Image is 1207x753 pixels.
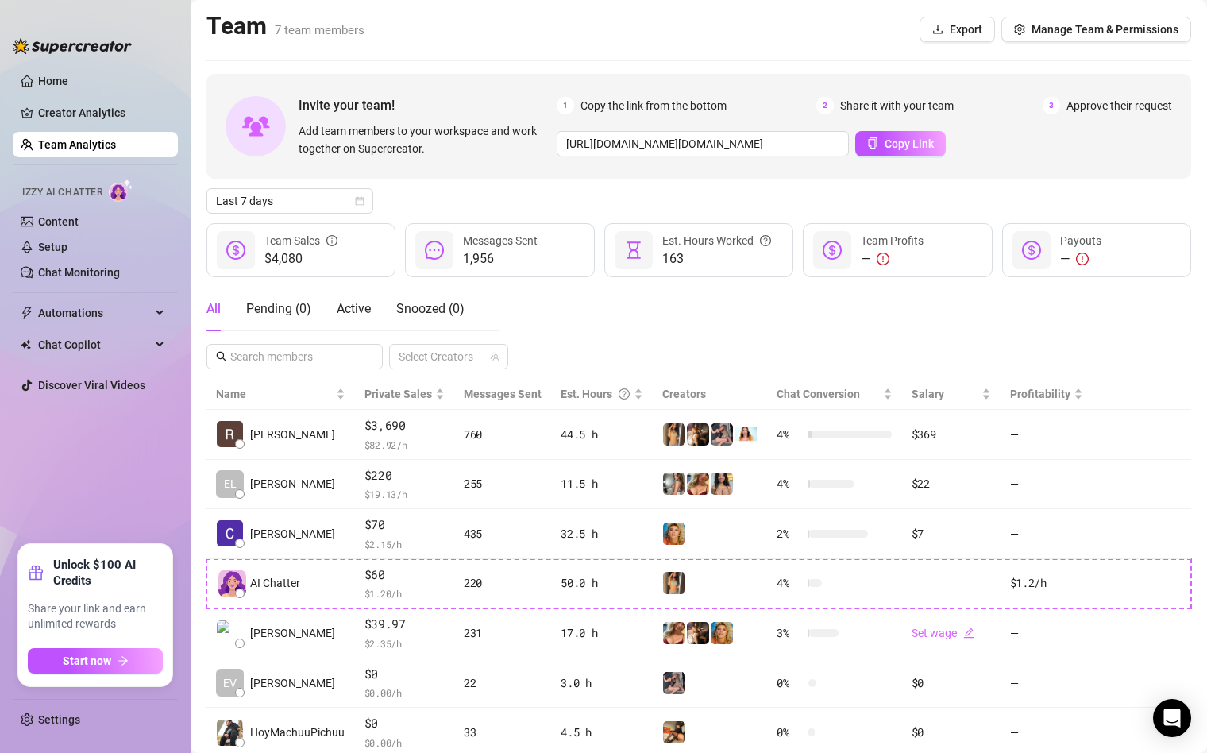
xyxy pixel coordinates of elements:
[963,627,974,639] span: edit
[464,525,542,543] div: 435
[619,385,630,403] span: question-circle
[663,721,685,743] img: Deyana
[1153,699,1191,737] div: Open Intercom Messenger
[1032,23,1178,36] span: Manage Team & Permissions
[867,137,878,149] span: copy
[206,379,355,410] th: Name
[38,266,120,279] a: Chat Monitoring
[226,241,245,260] span: dollar-circle
[38,138,116,151] a: Team Analytics
[490,352,499,361] span: team
[250,624,335,642] span: [PERSON_NAME]
[216,351,227,362] span: search
[217,520,243,546] img: Cameron McQuain
[206,11,364,41] h2: Team
[777,475,802,492] span: 4 %
[711,622,733,644] img: Ginger
[326,232,337,249] span: info-circle
[464,674,542,692] div: 22
[932,24,943,35] span: download
[299,95,557,115] span: Invite your team!
[1014,24,1025,35] span: setting
[28,565,44,581] span: gift
[28,601,163,632] span: Share your link and earn unlimited rewards
[1001,17,1191,42] button: Manage Team & Permissions
[364,388,432,400] span: Private Sales
[912,525,991,543] div: $7
[561,724,642,741] div: 4.5 h
[364,516,445,535] span: $70
[840,97,954,114] span: Share it with your team
[885,137,934,150] span: Copy Link
[38,215,79,228] a: Content
[464,624,542,642] div: 231
[1076,253,1089,265] span: exclamation-circle
[21,339,31,350] img: Chat Copilot
[760,232,771,249] span: question-circle
[337,301,371,316] span: Active
[777,674,802,692] span: 0 %
[250,475,335,492] span: [PERSON_NAME]
[364,466,445,485] span: $220
[250,724,345,741] span: HoyMachuuPichuu
[53,557,163,589] strong: Unlock $100 AI Credits
[38,300,151,326] span: Automations
[109,179,133,202] img: AI Chatter
[355,196,364,206] span: calendar
[663,672,685,694] img: Korina
[653,379,767,410] th: Creators
[1022,241,1041,260] span: dollar-circle
[264,232,337,249] div: Team Sales
[1001,410,1093,460] td: —
[38,75,68,87] a: Home
[662,232,771,249] div: Est. Hours Worked
[224,475,237,492] span: EL
[663,473,685,495] img: Daisy
[624,241,643,260] span: hourglass
[246,299,311,319] div: Pending ( 0 )
[912,426,991,443] div: $369
[920,17,995,42] button: Export
[1066,97,1172,114] span: Approve their request
[662,249,771,268] span: 163
[823,241,842,260] span: dollar-circle
[464,724,542,741] div: 33
[777,426,802,443] span: 4 %
[250,525,335,543] span: [PERSON_NAME]
[364,635,445,651] span: $ 2.35 /h
[561,624,642,642] div: 17.0 h
[1001,509,1093,559] td: —
[1043,97,1060,114] span: 3
[21,307,33,319] span: thunderbolt
[561,574,642,592] div: 50.0 h
[711,473,733,495] img: Ameena
[777,724,802,741] span: 0 %
[912,724,991,741] div: $0
[464,475,542,492] div: 255
[250,426,335,443] span: [PERSON_NAME]
[1010,574,1083,592] div: $1.2 /h
[364,615,445,634] span: $39.97
[217,720,243,746] img: HoyMachuuPichuu
[364,486,445,502] span: $ 19.13 /h
[425,241,444,260] span: message
[580,97,727,114] span: Copy the link from the bottom
[264,249,337,268] span: $4,080
[711,423,733,446] img: Korina
[275,23,364,37] span: 7 team members
[216,189,364,213] span: Last 7 days
[912,674,991,692] div: $0
[561,674,642,692] div: 3.0 h
[299,122,550,157] span: Add team members to your workspace and work together on Supercreator.
[218,570,246,597] img: izzy-ai-chatter-avatar-DDCN_rTZ.svg
[1001,460,1093,510] td: —
[1001,658,1093,709] td: —
[663,622,685,644] img: Ezra
[861,249,924,268] div: —
[861,234,924,247] span: Team Profits
[38,241,67,253] a: Setup
[557,97,574,114] span: 1
[364,536,445,552] span: $ 2.15 /h
[950,23,982,36] span: Export
[28,648,163,674] button: Start nowarrow-right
